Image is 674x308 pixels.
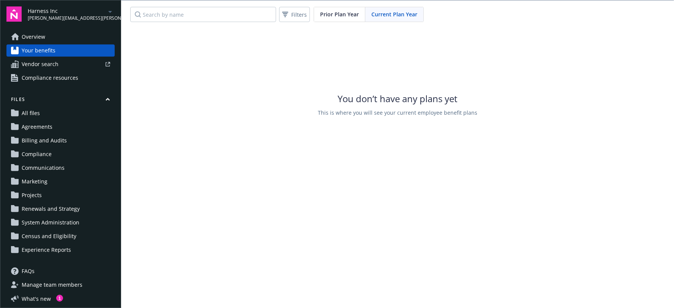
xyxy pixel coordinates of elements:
[6,96,115,106] button: Files
[6,203,115,215] a: Renewals and Strategy
[6,6,22,22] img: navigator-logo.svg
[56,295,63,302] div: 1
[22,230,76,242] span: Census and Eligibility
[281,9,308,20] span: Filters
[28,7,106,15] span: Harness Inc
[6,31,115,43] a: Overview
[6,162,115,174] a: Communications
[320,10,359,18] span: Prior Plan Year
[22,72,78,84] span: Compliance resources
[28,15,106,22] span: [PERSON_NAME][EMAIL_ADDRESS][PERSON_NAME][DOMAIN_NAME]
[22,134,67,147] span: Billing and Audits
[22,175,47,188] span: Marketing
[22,189,42,201] span: Projects
[22,244,71,256] span: Experience Reports
[371,10,417,18] span: Current Plan Year
[6,189,115,201] a: Projects
[6,230,115,242] a: Census and Eligibility
[6,175,115,188] a: Marketing
[6,216,115,229] a: System Administration
[6,134,115,147] a: Billing and Audits
[6,295,63,303] button: What's new1
[6,58,115,70] a: Vendor search
[22,58,58,70] span: Vendor search
[291,11,307,19] span: Filters
[22,265,35,277] span: FAQs
[22,121,52,133] span: Agreements
[6,265,115,277] a: FAQs
[22,295,51,303] span: What ' s new
[6,121,115,133] a: Agreements
[318,109,477,117] span: This is where you will see your current employee benefit plans
[6,107,115,119] a: All files
[338,92,458,105] span: You don’t have any plans yet
[6,72,115,84] a: Compliance resources
[279,7,310,22] button: Filters
[6,279,115,291] a: Manage team members
[22,203,80,215] span: Renewals and Strategy
[22,216,79,229] span: System Administration
[22,148,52,160] span: Compliance
[22,162,65,174] span: Communications
[6,244,115,256] a: Experience Reports
[22,279,82,291] span: Manage team members
[6,44,115,57] a: Your benefits
[28,6,115,22] button: Harness Inc[PERSON_NAME][EMAIL_ADDRESS][PERSON_NAME][DOMAIN_NAME]arrowDropDown
[22,31,45,43] span: Overview
[22,107,40,119] span: All files
[130,7,276,22] input: Search by name
[106,7,115,16] a: arrowDropDown
[6,148,115,160] a: Compliance
[22,44,55,57] span: Your benefits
